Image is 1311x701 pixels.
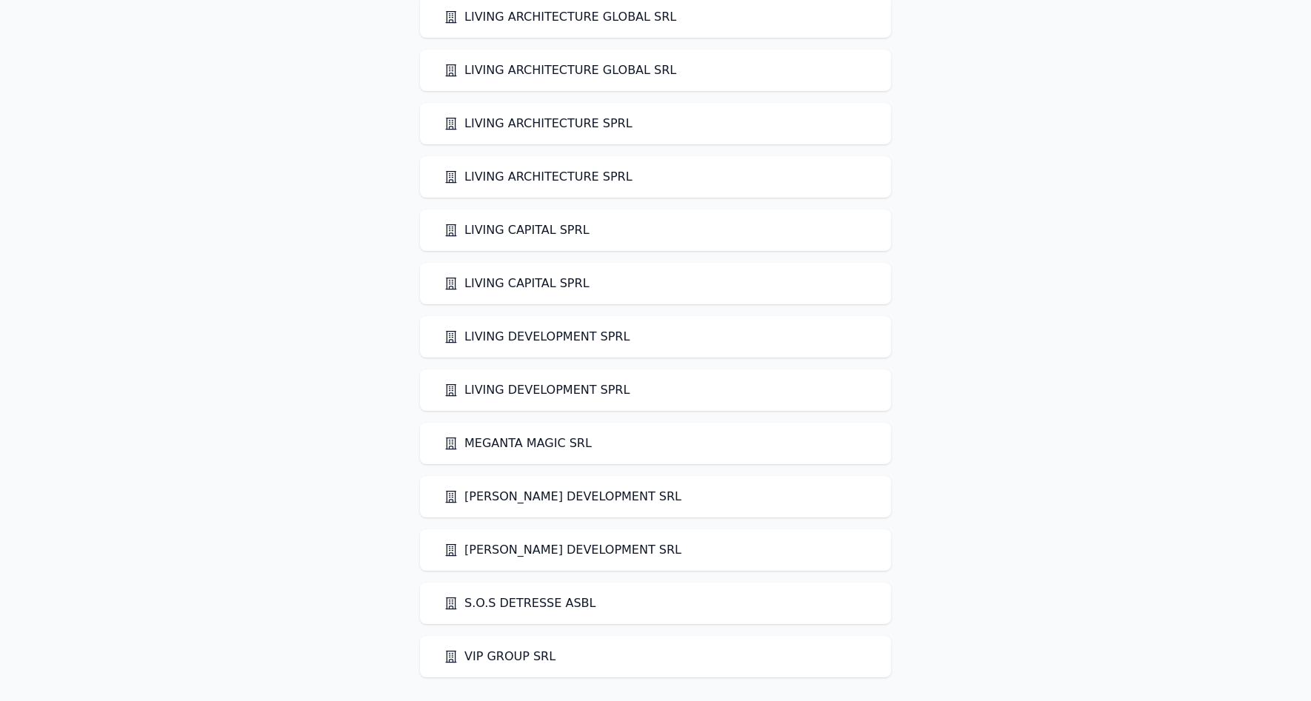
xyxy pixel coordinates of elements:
[444,221,590,239] a: LIVING CAPITAL SPRL
[444,381,630,399] a: LIVING DEVELOPMENT SPRL
[444,594,596,612] a: S.O.S DETRESSE ASBL
[444,648,556,665] a: VIP GROUP SRL
[444,435,592,452] a: MEGANTA MAGIC SRL
[444,275,590,292] a: LIVING CAPITAL SPRL
[444,168,633,186] a: LIVING ARCHITECTURE SPRL
[444,8,676,26] a: LIVING ARCHITECTURE GLOBAL SRL
[444,115,633,133] a: LIVING ARCHITECTURE SPRL
[444,488,681,506] a: [PERSON_NAME] DEVELOPMENT SRL
[444,61,676,79] a: LIVING ARCHITECTURE GLOBAL SRL
[444,541,681,559] a: [PERSON_NAME] DEVELOPMENT SRL
[444,328,630,346] a: LIVING DEVELOPMENT SPRL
